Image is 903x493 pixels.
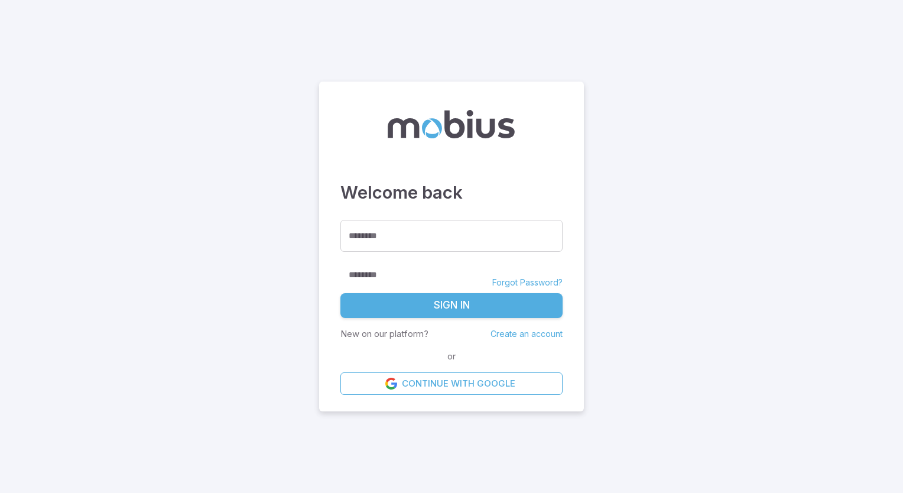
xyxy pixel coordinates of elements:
[491,329,563,339] a: Create an account
[340,293,563,318] button: Sign In
[340,327,428,340] p: New on our platform?
[444,350,459,363] span: or
[340,372,563,395] a: Continue with Google
[492,277,563,288] a: Forgot Password?
[340,180,563,206] h3: Welcome back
